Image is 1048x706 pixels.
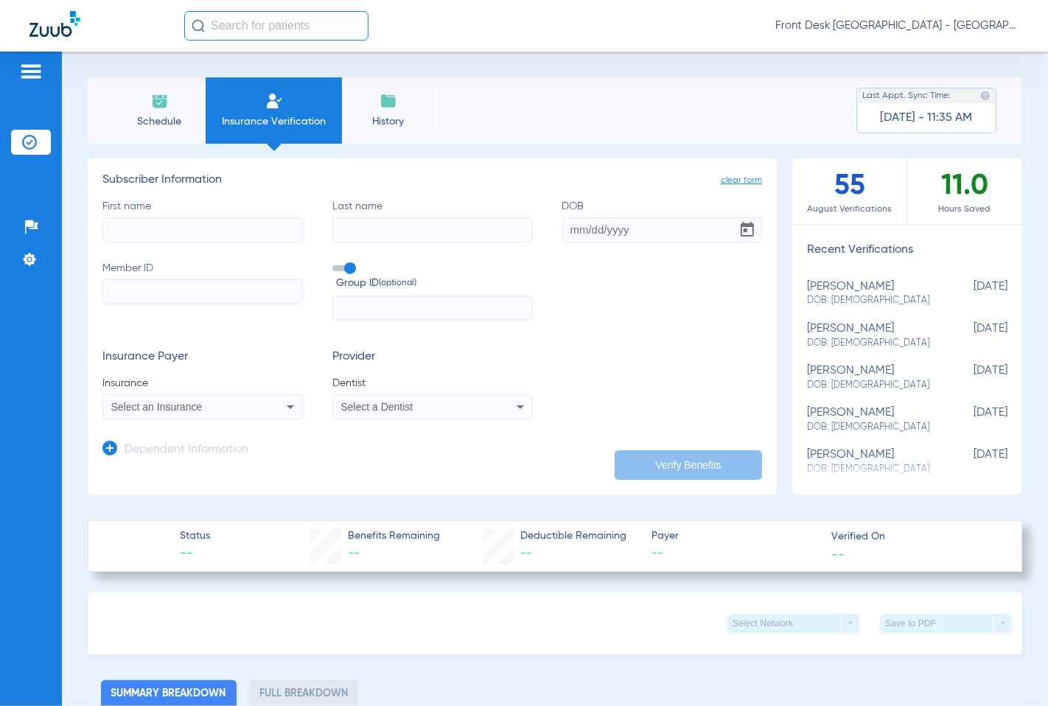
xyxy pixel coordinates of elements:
label: First name [102,199,303,242]
span: History [353,114,423,129]
span: Deductible Remaining [520,528,626,544]
input: Last name [332,217,533,242]
span: -- [651,545,819,563]
span: [DATE] [934,322,1007,349]
h3: Provider [332,350,533,365]
img: History [380,92,397,110]
small: (optional) [379,276,416,291]
span: DOB: [DEMOGRAPHIC_DATA] [807,294,934,307]
h3: Recent Verifications [792,243,1022,258]
span: clear form [721,173,762,188]
img: Zuub Logo [29,11,80,37]
span: Hours Saved [907,202,1022,217]
div: [PERSON_NAME] [807,448,934,475]
label: Last name [332,199,533,242]
span: -- [180,545,210,563]
span: Group ID [336,276,533,291]
img: hamburger-icon [19,63,43,80]
span: Select an Insurance [111,401,203,413]
li: Full Breakdown [249,680,358,706]
button: Open calendar [733,215,762,245]
div: [PERSON_NAME] [807,322,934,349]
h3: Subscriber Information [102,173,762,188]
input: Search for patients [184,11,368,41]
span: -- [348,548,360,559]
h3: Insurance Payer [102,350,303,365]
span: Last Appt. Sync Time: [862,88,951,103]
img: Search Icon [192,19,205,32]
span: Front Desk [GEOGRAPHIC_DATA] - [GEOGRAPHIC_DATA] | My Community Dental Centers [775,18,1019,33]
div: [PERSON_NAME] [807,406,934,433]
span: [DATE] - 11:35 AM [881,111,973,125]
span: Verified On [831,529,999,545]
span: DOB: [DEMOGRAPHIC_DATA] [807,337,934,350]
div: 11.0 [907,158,1022,224]
span: [DATE] [934,406,1007,433]
label: DOB [562,199,763,242]
input: First name [102,217,303,242]
h3: Dependent Information [125,443,248,458]
li: Summary Breakdown [101,680,237,706]
span: Benefits Remaining [348,528,440,544]
button: Verify Benefits [615,450,762,480]
span: [DATE] [934,448,1007,475]
input: Member ID [102,279,303,304]
span: Schedule [125,114,195,129]
span: Status [180,528,210,544]
iframe: Chat Widget [974,635,1048,706]
span: [DATE] [934,364,1007,391]
span: Payer [651,528,819,544]
div: [PERSON_NAME] [807,364,934,391]
span: -- [831,546,845,562]
span: -- [520,548,532,559]
img: Manual Insurance Verification [265,92,283,110]
div: 55 [792,158,907,224]
span: DOB: [DEMOGRAPHIC_DATA] [807,421,934,434]
span: August Verifications [792,202,906,217]
span: Insurance [102,376,303,391]
div: [PERSON_NAME] [807,280,934,307]
span: DOB: [DEMOGRAPHIC_DATA] [807,379,934,392]
span: Select a Dentist [340,401,413,413]
img: last sync help info [980,91,991,101]
span: Dentist [332,376,533,391]
span: [DATE] [934,280,1007,307]
span: Insurance Verification [217,114,331,129]
label: Member ID [102,261,303,321]
input: DOBOpen calendar [562,217,763,242]
img: Schedule [151,92,169,110]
